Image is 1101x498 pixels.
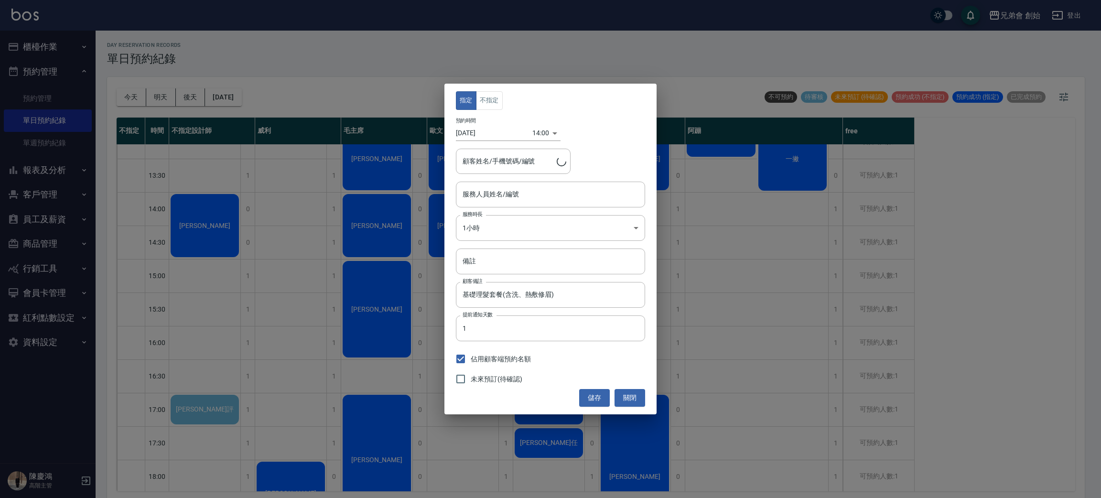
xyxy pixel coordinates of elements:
button: 不指定 [476,91,503,110]
label: 提前通知天數 [463,311,493,318]
label: 服務時長 [463,211,483,218]
button: 指定 [456,91,476,110]
span: 佔用顧客端預約名額 [471,354,531,364]
div: 1小時 [456,215,645,241]
div: 14:00 [532,125,549,141]
button: 儲存 [579,389,610,407]
button: 關閉 [615,389,645,407]
label: 顧客備註 [463,278,483,285]
input: Choose date, selected date is 2025-10-11 [456,125,532,141]
span: 未來預訂(待確認) [471,374,522,384]
label: 預約時間 [456,117,476,124]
